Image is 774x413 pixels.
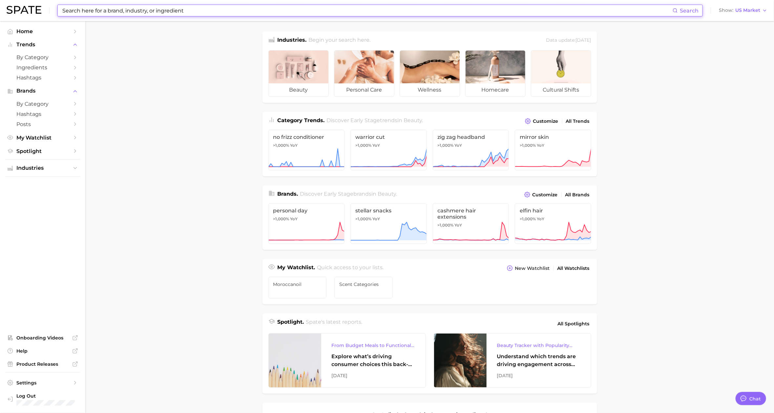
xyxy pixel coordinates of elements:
span: beauty [378,191,396,197]
span: Discover Early Stage trends in . [326,117,423,123]
span: >1,000% [273,216,289,221]
a: zig zag headband>1,000% YoY [433,130,509,170]
span: cashmere hair extensions [438,207,504,220]
a: cultural shifts [531,50,591,97]
span: YoY [290,143,298,148]
span: Hashtags [16,75,69,81]
span: New Watchlist [515,266,550,271]
span: >1,000% [438,143,454,148]
a: no frizz conditioner>1,000% YoY [268,130,345,170]
div: Data update: [DATE] [546,36,591,45]
a: Moroccanoil [268,277,327,298]
a: Ingredients [5,62,80,73]
h1: Industries. [278,36,307,45]
span: Customize [533,192,558,198]
div: Beauty Tracker with Popularity Index [497,341,580,349]
span: Customize [533,119,558,124]
span: Brands . [278,191,298,197]
span: Scent Categories [339,282,388,287]
a: Help [5,346,80,356]
a: warrior cut>1,000% YoY [350,130,427,170]
span: warrior cut [355,134,422,140]
a: Home [5,26,80,36]
span: Industries [16,165,69,171]
span: All Trends [566,119,590,124]
span: by Category [16,101,69,107]
span: >1,000% [355,143,371,148]
a: Onboarding Videos [5,333,80,343]
a: stellar snacks>1,000% YoY [350,203,427,244]
a: homecare [465,50,526,97]
a: Scent Categories [334,277,393,298]
span: homecare [466,83,525,97]
span: >1,000% [438,223,454,228]
h2: Spate's latest reports. [306,318,362,329]
div: Understand which trends are driving engagement across platforms in the skin, hair, makeup, and fr... [497,353,580,368]
a: personal day>1,000% YoY [268,203,345,244]
span: Home [16,28,69,34]
a: Spotlight [5,146,80,156]
span: >1,000% [355,216,371,221]
span: >1,000% [520,216,536,221]
h2: Begin your search here. [308,36,370,45]
a: personal care [334,50,394,97]
a: mirror skin>1,000% YoY [515,130,591,170]
a: Product Releases [5,359,80,369]
span: mirror skin [520,134,586,140]
span: Settings [16,380,69,386]
span: Posts [16,121,69,127]
button: New Watchlist [505,264,551,273]
button: ShowUS Market [717,6,769,15]
span: YoY [455,223,462,228]
span: Log Out [16,393,75,399]
a: All Trends [564,117,591,126]
span: Show [719,9,733,12]
span: All Watchlists [557,266,590,271]
span: US Market [735,9,760,12]
h1: My Watchlist. [278,264,315,273]
span: YoY [455,143,462,148]
a: Hashtags [5,73,80,83]
input: Search here for a brand, industry, or ingredient [62,5,673,16]
span: Discover Early Stage brands in . [300,191,397,197]
span: >1,000% [273,143,289,148]
a: by Category [5,99,80,109]
span: Brands [16,88,69,94]
a: elfin hair>1,000% YoY [515,203,591,244]
span: Product Releases [16,361,69,367]
h1: Spotlight. [278,318,304,329]
button: Customize [523,190,559,199]
span: Hashtags [16,111,69,117]
span: cultural shifts [531,83,591,97]
a: wellness [400,50,460,97]
span: My Watchlist [16,135,69,141]
a: cashmere hair extensions>1,000% YoY [433,203,509,244]
span: Onboarding Videos [16,335,69,341]
span: Category Trends . [278,117,325,123]
a: Posts [5,119,80,129]
span: YoY [372,143,380,148]
a: All Brands [564,190,591,199]
span: personal care [334,83,394,97]
span: All Spotlights [558,320,590,328]
span: elfin hair [520,207,586,214]
span: by Category [16,54,69,60]
span: stellar snacks [355,207,422,214]
a: Log out. Currently logged in with e-mail cfuentes@onscent.com. [5,391,80,408]
button: Brands [5,86,80,96]
button: Trends [5,40,80,50]
a: Hashtags [5,109,80,119]
div: Explore what’s driving consumer choices this back-to-school season From budget-friendly meals to ... [332,353,415,368]
span: Ingredients [16,64,69,71]
span: Moroccanoil [273,282,322,287]
h2: Quick access to your lists. [317,264,384,273]
span: Help [16,348,69,354]
span: Spotlight [16,148,69,154]
span: personal day [273,207,340,214]
a: beauty [268,50,329,97]
span: YoY [537,216,544,222]
span: YoY [537,143,544,148]
button: Industries [5,163,80,173]
div: From Budget Meals to Functional Snacks: Food & Beverage Trends Shaping Consumer Behavior This Sch... [332,341,415,349]
a: All Spotlights [556,318,591,329]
